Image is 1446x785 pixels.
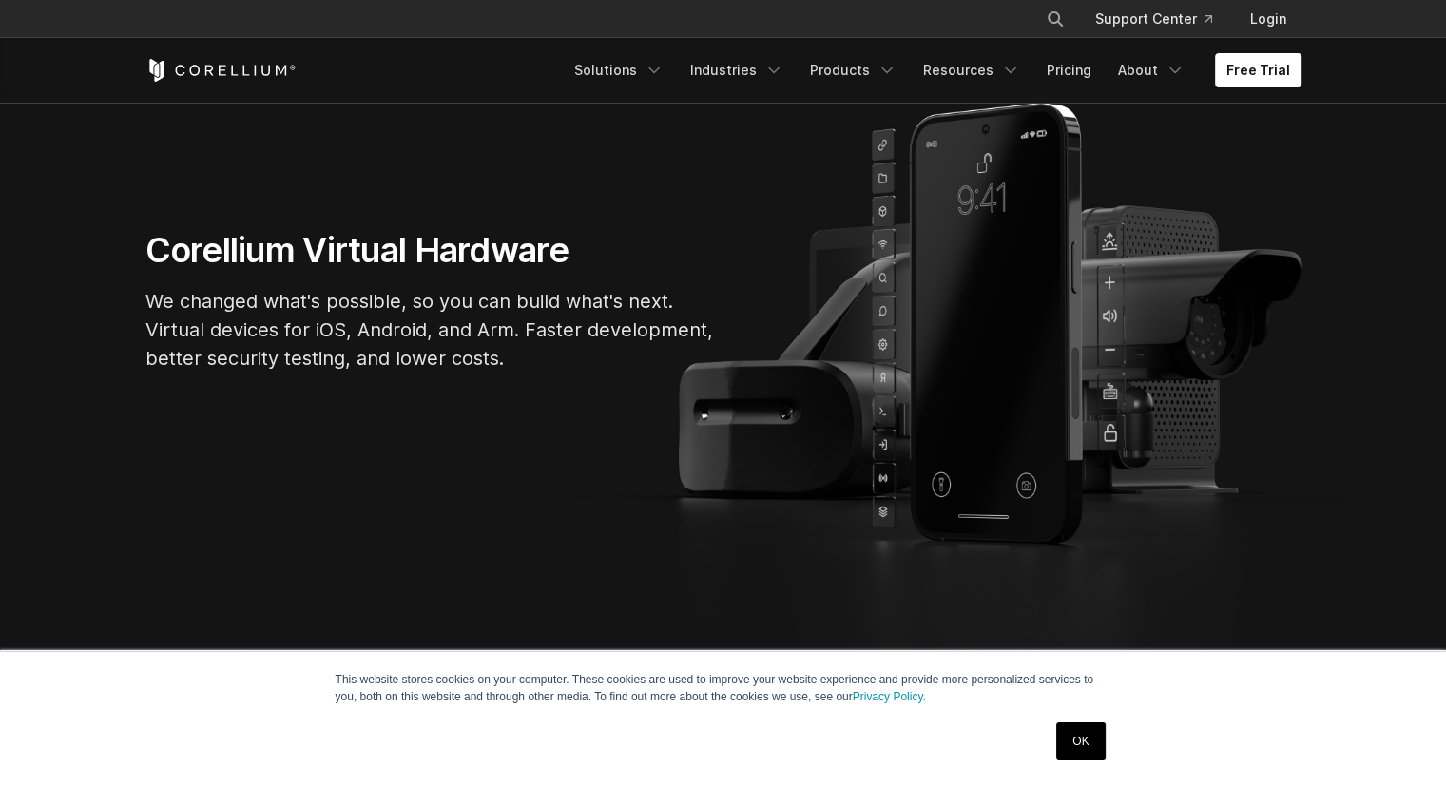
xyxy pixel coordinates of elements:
[563,53,1301,87] div: Navigation Menu
[145,287,716,373] p: We changed what's possible, so you can build what's next. Virtual devices for iOS, Android, and A...
[563,53,675,87] a: Solutions
[1080,2,1227,36] a: Support Center
[336,671,1111,705] p: This website stores cookies on your computer. These cookies are used to improve your website expe...
[799,53,908,87] a: Products
[1038,2,1072,36] button: Search
[912,53,1031,87] a: Resources
[1056,722,1105,760] a: OK
[145,229,716,272] h1: Corellium Virtual Hardware
[853,690,926,703] a: Privacy Policy.
[1235,2,1301,36] a: Login
[1023,2,1301,36] div: Navigation Menu
[1035,53,1103,87] a: Pricing
[1107,53,1196,87] a: About
[1215,53,1301,87] a: Free Trial
[145,59,297,82] a: Corellium Home
[679,53,795,87] a: Industries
